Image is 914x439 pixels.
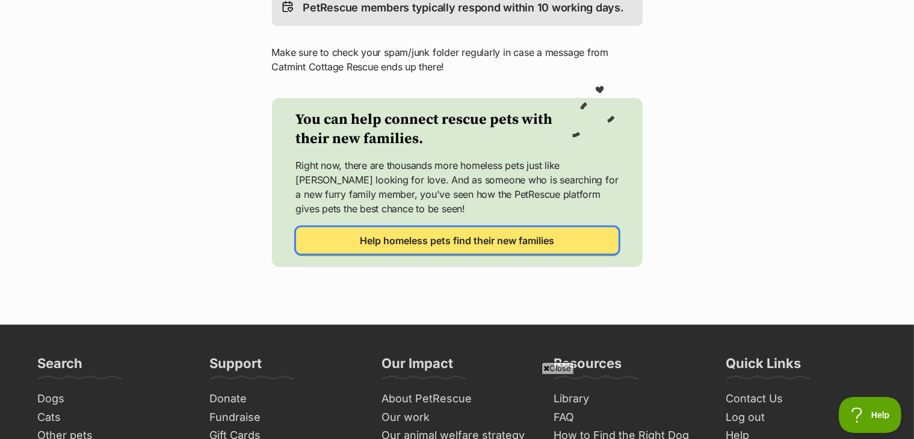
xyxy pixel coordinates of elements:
p: Right now, there are thousands more homeless pets just like [PERSON_NAME] looking for love. And a... [296,158,619,216]
h3: Resources [554,355,622,379]
iframe: Help Scout Beacon - Open [839,397,902,433]
a: Help homeless pets find their new families [296,227,619,254]
span: Close [542,362,574,374]
h3: Quick Links [726,355,801,379]
iframe: Advertisement [165,379,749,433]
h2: You can help connect rescue pets with their new families. [296,110,570,149]
p: Make sure to check your spam/junk folder regularly in case a message from Catmint Cottage Rescue ... [272,45,643,74]
span: Help homeless pets find their new families [360,233,554,248]
a: Log out [721,408,882,427]
a: Contact Us [721,390,882,408]
h3: Search [38,355,83,379]
h3: Our Impact [382,355,454,379]
h3: Support [210,355,262,379]
a: Cats [33,408,193,427]
a: Dogs [33,390,193,408]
